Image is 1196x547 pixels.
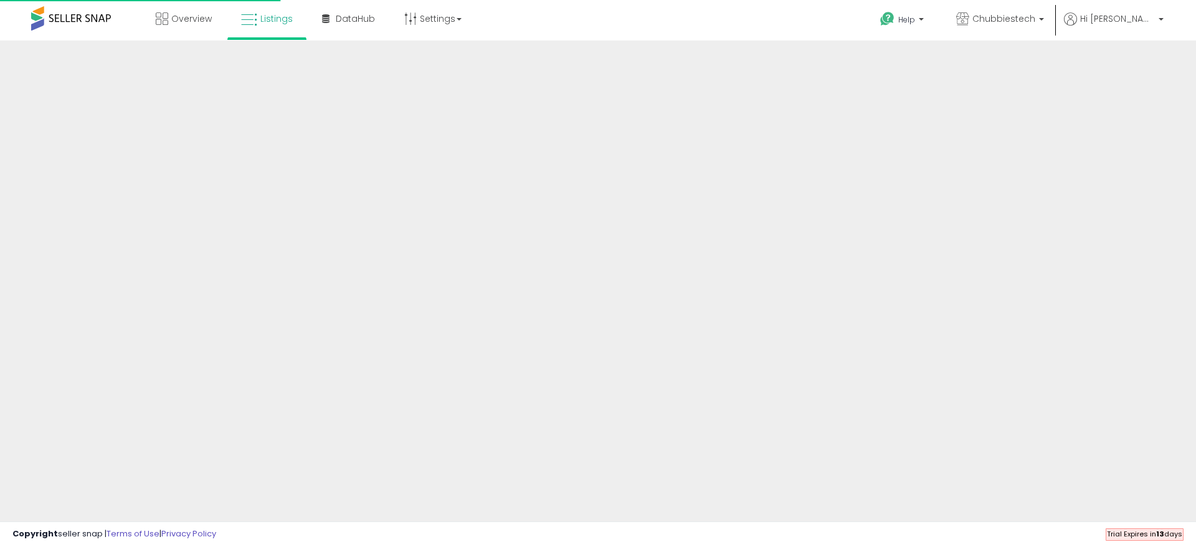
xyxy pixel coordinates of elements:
a: Help [870,2,936,40]
i: Get Help [880,11,895,27]
span: Help [898,14,915,25]
a: Privacy Policy [161,528,216,540]
a: Terms of Use [107,528,159,540]
b: 13 [1156,529,1164,539]
span: DataHub [336,12,375,25]
span: Listings [260,12,293,25]
strong: Copyright [12,528,58,540]
span: Overview [171,12,212,25]
span: Hi [PERSON_NAME] [1080,12,1155,25]
span: Chubbiestech [972,12,1035,25]
span: Trial Expires in days [1107,529,1182,539]
a: Hi [PERSON_NAME] [1064,12,1164,40]
div: seller snap | | [12,528,216,540]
